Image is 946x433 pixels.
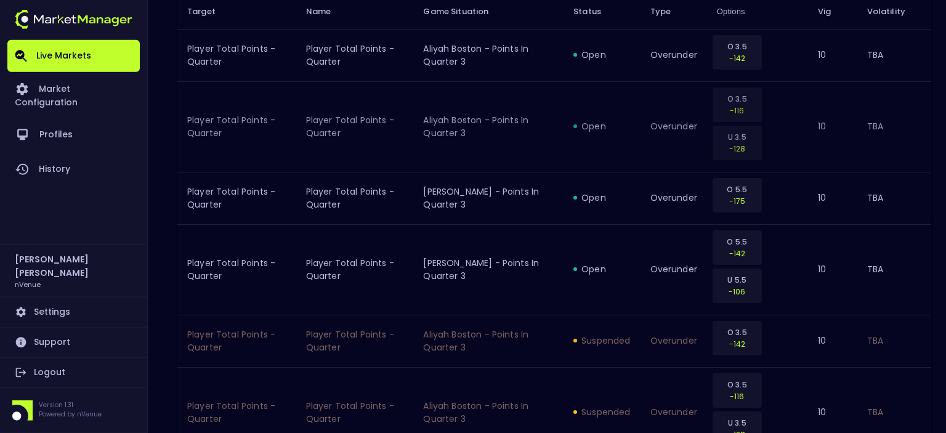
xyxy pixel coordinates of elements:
[15,253,132,280] h2: [PERSON_NAME] [PERSON_NAME]
[808,29,857,81] td: 10
[721,52,754,64] p: -142
[573,49,630,61] div: open
[573,263,630,275] div: open
[573,120,630,132] div: open
[721,236,754,248] p: O 5.5
[721,184,754,195] p: O 5.5
[721,93,754,105] p: O 3.5
[15,280,41,289] h3: nVenue
[39,410,102,419] p: Powered by nVenue
[413,29,564,81] td: Aliyah Boston - Points in Quarter 3
[808,315,857,367] td: 10
[721,391,754,402] p: -116
[7,358,140,387] a: Logout
[177,81,296,172] td: Player Total Points - Quarter
[7,118,140,152] a: Profiles
[721,195,754,207] p: -175
[641,29,707,81] td: overunder
[808,172,857,224] td: 10
[721,338,754,350] p: -142
[7,328,140,357] a: Support
[7,152,140,187] a: History
[296,172,414,224] td: Player Total Points - Quarter
[296,29,414,81] td: Player Total Points - Quarter
[573,406,630,418] div: suspended
[857,172,931,224] td: TBA
[641,172,707,224] td: overunder
[721,248,754,259] p: -142
[573,6,617,17] span: Status
[306,6,347,17] span: Name
[177,224,296,315] td: Player Total Points - Quarter
[15,10,132,29] img: logo
[867,6,921,17] span: Volatility
[857,224,931,315] td: TBA
[641,224,707,315] td: overunder
[721,105,754,116] p: -116
[721,131,754,143] p: U 3.5
[413,315,564,367] td: Aliyah Boston - Points in Quarter 3
[721,143,754,155] p: -128
[177,172,296,224] td: Player Total Points - Quarter
[7,40,140,72] a: Live Markets
[413,81,564,172] td: Aliyah Boston - Points in Quarter 3
[423,6,504,17] span: Game Situation
[296,315,414,367] td: Player Total Points - Quarter
[177,315,296,367] td: Player Total Points - Quarter
[857,81,931,172] td: TBA
[818,6,847,17] span: Vig
[296,81,414,172] td: Player Total Points - Quarter
[857,29,931,81] td: TBA
[573,192,630,204] div: open
[641,81,707,172] td: overunder
[650,6,687,17] span: Type
[7,72,140,118] a: Market Configuration
[7,400,140,421] div: Version 1.31Powered by nVenue
[721,41,754,52] p: O 3.5
[721,286,754,297] p: -106
[573,334,630,347] div: suspended
[7,297,140,327] a: Settings
[721,417,754,429] p: U 3.5
[808,81,857,172] td: 10
[413,224,564,315] td: [PERSON_NAME] - Points in Quarter 3
[39,400,102,410] p: Version 1.31
[177,29,296,81] td: Player Total Points - Quarter
[721,274,754,286] p: U 5.5
[641,315,707,367] td: overunder
[857,315,931,367] td: TBA
[296,224,414,315] td: Player Total Points - Quarter
[413,172,564,224] td: [PERSON_NAME] - Points in Quarter 3
[721,326,754,338] p: O 3.5
[721,379,754,391] p: O 3.5
[187,6,232,17] span: Target
[808,224,857,315] td: 10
